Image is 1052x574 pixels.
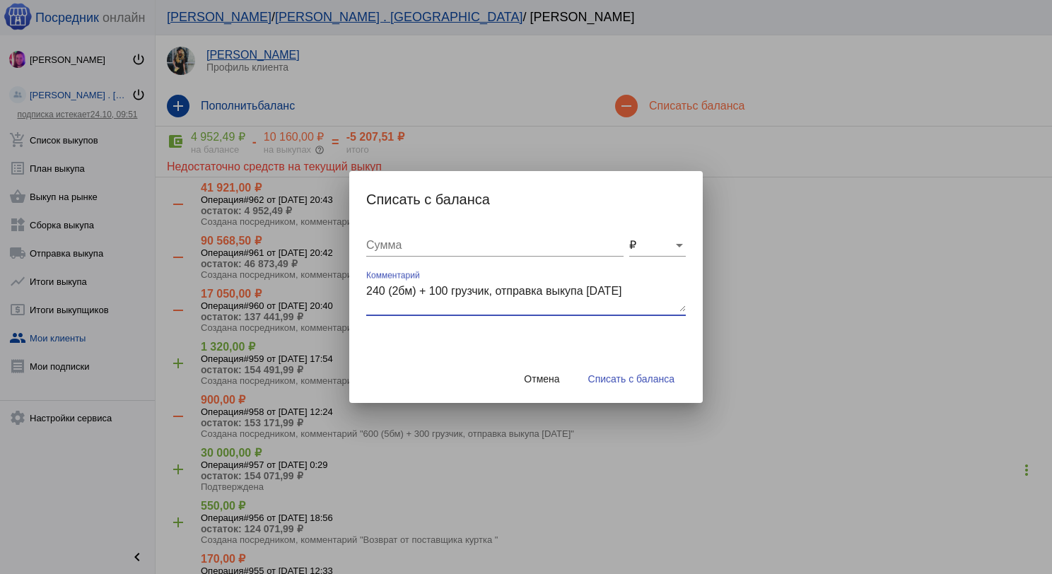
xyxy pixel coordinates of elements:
span: ₽ [629,239,636,251]
button: Списать с баланса [577,366,686,392]
button: Отмена [513,366,571,392]
span: Отмена [524,373,559,385]
h2: Списать с баланса [366,188,686,211]
span: Списать с баланса [588,373,674,385]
